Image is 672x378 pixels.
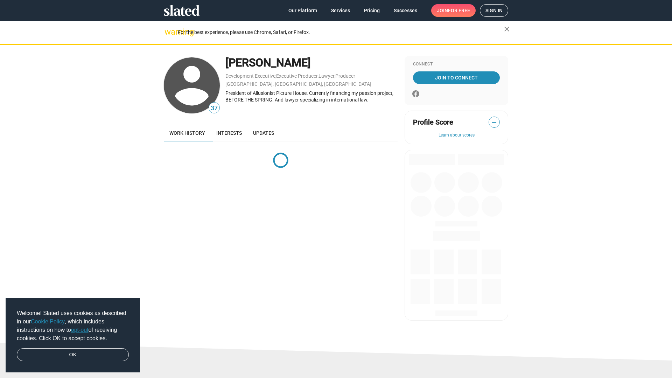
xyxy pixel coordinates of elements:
a: dismiss cookie message [17,348,129,362]
span: Successes [394,4,417,17]
a: opt-out [71,327,89,333]
span: Profile Score [413,118,453,127]
a: Cookie Policy [31,318,65,324]
span: Join [437,4,470,17]
a: Services [325,4,356,17]
div: Connect [413,62,500,67]
span: Our Platform [288,4,317,17]
span: for free [448,4,470,17]
button: Learn about scores [413,133,500,138]
div: For the best experience, please use Chrome, Safari, or Firefox. [178,28,504,37]
div: President of Allusionist Picture House. Currently financing my passion project, BEFORE THE SPRING... [225,90,398,103]
a: Lawyer [318,73,335,79]
mat-icon: warning [164,28,173,36]
span: Join To Connect [414,71,498,84]
a: Pricing [358,4,385,17]
a: Development Executive [225,73,275,79]
span: Welcome! Slated uses cookies as described in our , which includes instructions on how to of recei... [17,309,129,343]
span: 37 [209,104,219,113]
a: [GEOGRAPHIC_DATA], [GEOGRAPHIC_DATA], [GEOGRAPHIC_DATA] [225,81,371,87]
a: Join To Connect [413,71,500,84]
a: Producer [335,73,355,79]
a: Interests [211,125,247,141]
span: Sign in [485,5,503,16]
span: Work history [169,130,205,136]
a: Executive Producer [276,73,318,79]
a: Work history [164,125,211,141]
span: , [318,75,318,78]
a: Updates [247,125,280,141]
a: Successes [388,4,423,17]
span: — [489,118,499,127]
mat-icon: close [503,25,511,33]
div: cookieconsent [6,298,140,373]
a: Sign in [480,4,508,17]
span: Updates [253,130,274,136]
span: Pricing [364,4,380,17]
span: Services [331,4,350,17]
span: Interests [216,130,242,136]
div: [PERSON_NAME] [225,55,398,70]
a: Joinfor free [431,4,476,17]
a: Our Platform [283,4,323,17]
